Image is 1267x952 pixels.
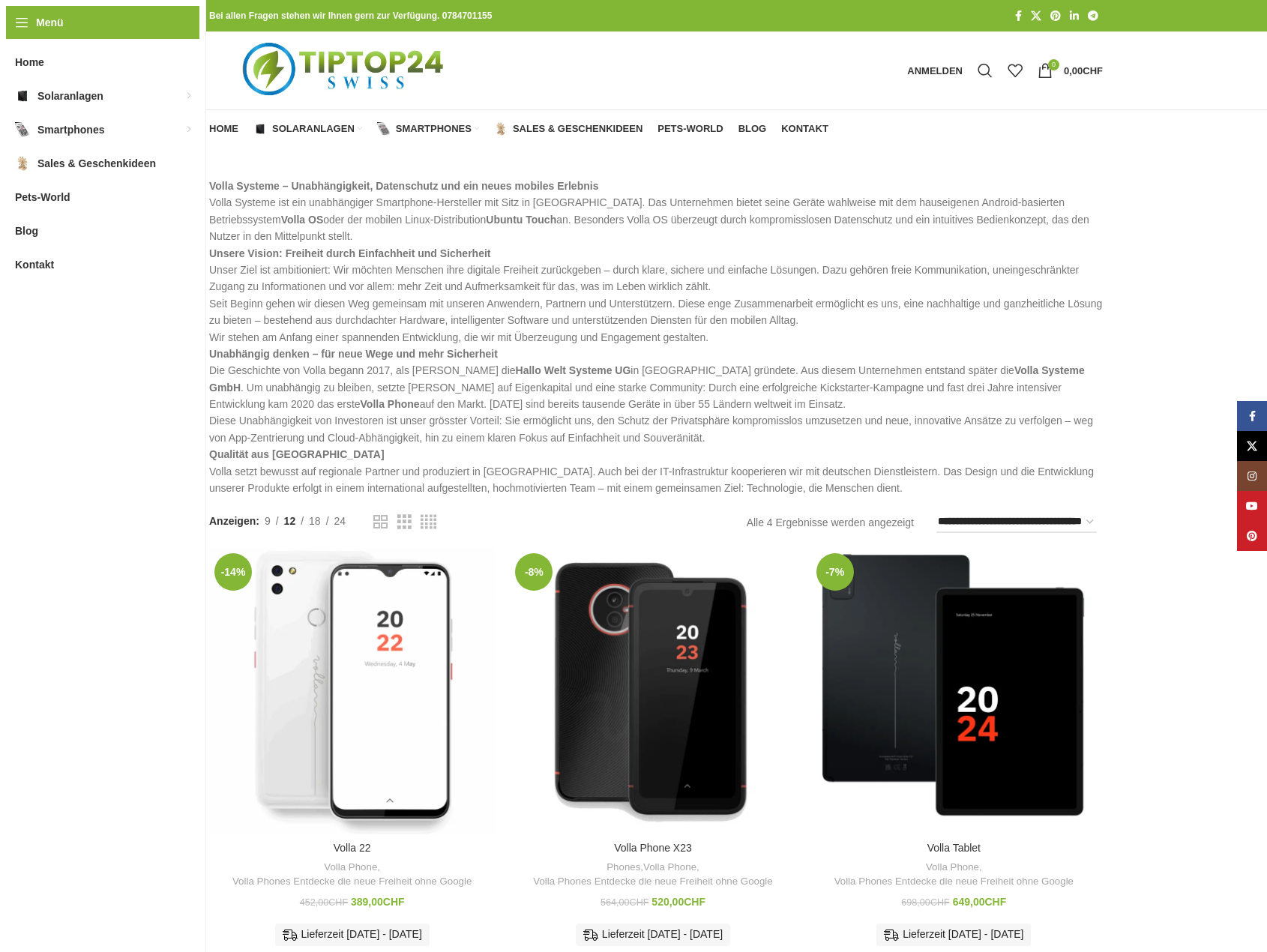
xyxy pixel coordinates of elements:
strong: Bei allen Fragen stehen wir Ihnen gern zur Verfügung. 0784701155 [209,10,492,21]
select: Shop-Reihenfolge [936,511,1097,533]
strong: Volla Phone [361,398,420,410]
span: Home [209,123,238,135]
a: X Social Link [1026,6,1046,26]
span: CHF [985,896,1007,908]
img: Smartphones [377,122,391,136]
a: Rasteransicht 4 [421,513,436,531]
span: Sales & Geschenkideen [513,123,642,135]
a: Rasteransicht 2 [373,513,388,531]
div: Meine Wunschliste [1000,55,1030,85]
a: Volla Phones Entdecke die neue Freiheit ohne Google [232,875,472,889]
a: Home [209,114,238,144]
a: Pets-World [657,114,723,144]
span: Pets-World [15,184,70,211]
span: -8% [515,553,553,591]
a: 9 [259,513,276,529]
a: Rasteransicht 3 [397,513,412,531]
span: 12 [284,515,296,527]
div: Hauptnavigation [202,114,836,144]
span: CHF [930,897,950,908]
span: Sales & Geschenkideen [37,150,156,177]
strong: Unsere Vision: Freiheit durch Einfachheit und Sicherheit [209,247,490,259]
strong: Volla OS [281,214,324,226]
a: Kontakt [781,114,828,144]
strong: Hallo Welt Systeme UG [516,364,631,376]
span: Blog [738,123,767,135]
img: Solaranlagen [15,88,30,103]
div: Lieferzeit [DATE] - [DATE] [576,924,730,946]
span: CHF [328,897,348,908]
a: Volla Phones Entdecke die neue Freiheit ohne Google [533,875,772,889]
a: LinkedIn Social Link [1065,6,1083,26]
span: Pets-World [657,123,723,135]
span: -14% [214,553,252,591]
span: Solaranlagen [37,82,103,109]
span: CHF [383,896,405,908]
a: YouTube Social Link [1237,491,1267,521]
a: Pinterest Social Link [1046,6,1065,26]
span: Kontakt [15,251,54,278]
a: Pinterest Social Link [1237,521,1267,551]
a: 24 [329,513,352,529]
bdi: 564,00 [601,897,648,908]
img: Sales & Geschenkideen [494,122,508,136]
a: Suche [970,55,1000,85]
a: Volla Phone X23 [614,842,692,854]
span: Menü [36,14,64,31]
a: Telegram Social Link [1083,6,1103,26]
div: Lieferzeit [DATE] - [DATE] [275,924,430,946]
span: Anmelden [907,66,963,76]
bdi: 452,00 [300,897,348,908]
strong: Ubuntu Touch [486,214,556,226]
a: X Social Link [1237,431,1267,461]
span: Home [15,49,44,76]
a: Volla Tablet [927,842,981,854]
a: Volla Phone [926,861,979,875]
img: Smartphones [15,122,30,137]
span: 9 [265,515,271,527]
a: Logo der Website [209,64,481,76]
a: Volla Phones Entdecke die neue Freiheit ohne Google [834,875,1074,889]
div: , , [517,861,788,888]
strong: Qualität aus [GEOGRAPHIC_DATA] [209,448,385,460]
bdi: 649,00 [953,896,1007,908]
span: Smartphones [396,123,472,135]
span: 24 [334,515,346,527]
bdi: 0,00 [1064,65,1103,76]
a: Phones [607,861,640,875]
a: 12 [279,513,301,529]
span: 18 [309,515,321,527]
p: Alle 4 Ergebnisse werden angezeigt [747,514,914,531]
a: Anmelden [900,55,970,85]
a: Sales & Geschenkideen [494,114,642,144]
img: Sales & Geschenkideen [15,156,30,171]
a: Instagram Social Link [1237,461,1267,491]
span: Kontakt [781,123,828,135]
span: Smartphones [37,116,104,143]
a: 0 0,00CHF [1030,55,1110,85]
span: Solaranlagen [272,123,355,135]
a: Blog [738,114,767,144]
a: Facebook Social Link [1237,401,1267,431]
img: Solaranlagen [253,122,267,136]
span: -7% [816,553,854,591]
a: Volla Phone [643,861,696,875]
a: Volla Phone X23 [510,548,795,834]
a: Volla Phone [324,861,377,875]
span: Blog [15,217,38,244]
span: CHF [684,896,705,908]
img: Tiptop24 Nachhaltige & Faire Produkte [209,31,481,109]
div: Lieferzeit [DATE] - [DATE] [876,924,1031,946]
span: CHF [630,897,649,908]
bdi: 520,00 [651,896,705,908]
a: Facebook Social Link [1011,6,1026,26]
strong: Unabhängig denken – für neue Wege und mehr Sicherheit [209,348,498,360]
div: , [217,861,487,888]
a: Volla 22 [209,548,495,834]
bdi: 698,00 [901,897,949,908]
div: , [819,861,1089,888]
span: 0 [1048,59,1059,70]
p: Volla Systeme ist ein unabhängiger Smartphone-Hersteller mit Sitz in [GEOGRAPHIC_DATA]. Das Unter... [209,178,1103,496]
a: Volla 22 [334,842,371,854]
